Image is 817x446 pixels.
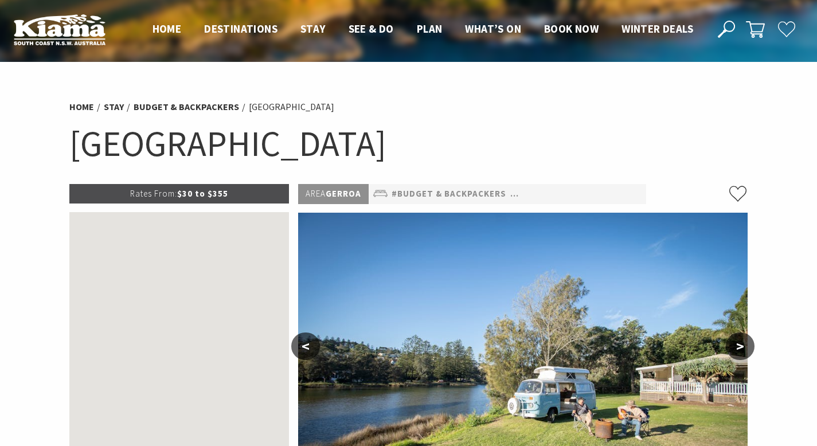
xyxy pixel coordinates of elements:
[621,22,693,36] span: Winter Deals
[141,20,705,39] nav: Main Menu
[306,188,326,199] span: Area
[69,120,748,167] h1: [GEOGRAPHIC_DATA]
[204,22,277,36] span: Destinations
[153,22,182,36] span: Home
[134,101,239,113] a: Budget & backpackers
[69,101,94,113] a: Home
[291,332,320,360] button: <
[417,22,443,36] span: Plan
[249,100,334,115] li: [GEOGRAPHIC_DATA]
[298,184,369,204] p: Gerroa
[130,188,177,199] span: Rates From:
[300,22,326,36] span: Stay
[69,184,290,204] p: $30 to $355
[104,101,124,113] a: Stay
[14,14,105,45] img: Kiama Logo
[639,187,692,201] a: #Cottages
[544,22,599,36] span: Book now
[726,332,755,360] button: >
[392,187,506,201] a: #Budget & backpackers
[465,22,521,36] span: What’s On
[349,22,394,36] span: See & Do
[510,187,635,201] a: #Camping & Holiday Parks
